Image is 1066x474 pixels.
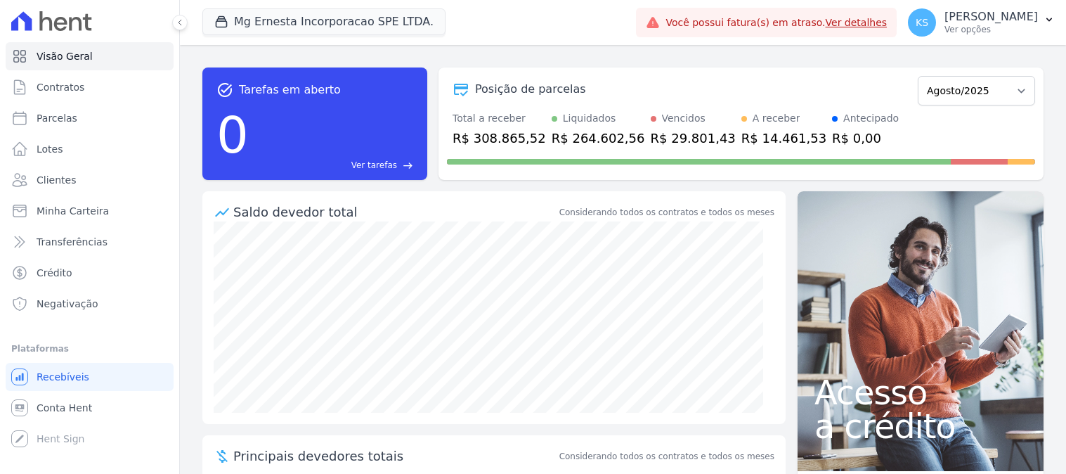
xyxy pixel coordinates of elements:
span: Crédito [37,266,72,280]
span: Recebíveis [37,370,89,384]
span: Visão Geral [37,49,93,63]
div: Posição de parcelas [475,81,586,98]
span: Você possui fatura(s) em atraso. [665,15,887,30]
div: A receber [753,111,800,126]
div: R$ 308.865,52 [453,129,546,148]
button: Mg Ernesta Incorporacao SPE LTDA. [202,8,446,35]
span: Acesso [814,376,1027,409]
span: Negativação [37,297,98,311]
div: R$ 14.461,53 [741,129,826,148]
span: KS [916,18,928,27]
a: Visão Geral [6,42,174,70]
span: Contratos [37,80,84,94]
a: Conta Hent [6,394,174,422]
div: Liquidados [563,111,616,126]
div: R$ 264.602,56 [552,129,645,148]
span: Lotes [37,142,63,156]
div: Plataformas [11,340,168,357]
span: Parcelas [37,111,77,125]
span: a crédito [814,409,1027,443]
a: Minha Carteira [6,197,174,225]
span: Tarefas em aberto [239,82,341,98]
a: Ver detalhes [826,17,888,28]
a: Transferências [6,228,174,256]
a: Parcelas [6,104,174,132]
div: R$ 0,00 [832,129,899,148]
a: Negativação [6,290,174,318]
span: Transferências [37,235,108,249]
span: Ver tarefas [351,159,397,172]
span: Considerando todos os contratos e todos os meses [559,450,774,463]
span: task_alt [216,82,233,98]
div: R$ 29.801,43 [651,129,736,148]
a: Recebíveis [6,363,174,391]
a: Ver tarefas east [254,159,413,172]
div: Antecipado [843,111,899,126]
span: Principais devedores totais [233,447,557,466]
span: Minha Carteira [37,204,109,218]
div: Total a receber [453,111,546,126]
div: Considerando todos os contratos e todos os meses [559,206,774,219]
button: KS [PERSON_NAME] Ver opções [897,3,1066,42]
p: [PERSON_NAME] [944,10,1038,24]
span: Clientes [37,173,76,187]
a: Lotes [6,135,174,163]
div: Vencidos [662,111,706,126]
span: east [403,160,413,171]
p: Ver opções [944,24,1038,35]
a: Clientes [6,166,174,194]
span: Conta Hent [37,401,92,415]
div: 0 [216,98,249,172]
a: Crédito [6,259,174,287]
a: Contratos [6,73,174,101]
div: Saldo devedor total [233,203,557,222]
